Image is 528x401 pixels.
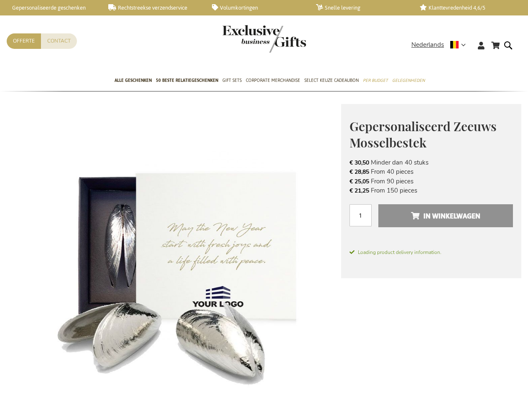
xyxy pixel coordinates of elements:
[222,71,242,91] a: Gift Sets
[349,178,369,185] span: € 25,05
[411,40,444,50] span: Nederlands
[115,76,152,85] span: Alle Geschenken
[363,71,388,91] a: Per Budget
[349,249,513,256] span: Loading product delivery information.
[349,177,513,186] li: From 90 pieces
[316,4,407,11] a: Snelle levering
[349,159,369,167] span: € 30,50
[304,71,359,91] a: Select Keuze Cadeaubon
[349,204,372,226] input: Aantal
[41,33,77,49] a: Contact
[349,158,513,167] li: Minder dan 40 stuks
[246,76,300,85] span: Corporate Merchandise
[222,25,264,53] a: store logo
[115,71,152,91] a: Alle Geschenken
[156,76,218,85] span: 50 beste relatiegeschenken
[392,76,425,85] span: Gelegenheden
[156,71,218,91] a: 50 beste relatiegeschenken
[363,76,388,85] span: Per Budget
[392,71,425,91] a: Gelegenheden
[304,76,359,85] span: Select Keuze Cadeaubon
[108,4,199,11] a: Rechtstreekse verzendservice
[7,33,41,49] a: Offerte
[349,167,513,176] li: From 40 pieces
[222,25,306,53] img: Exclusive Business gifts logo
[349,186,513,195] li: From 150 pieces
[212,4,303,11] a: Volumkortingen
[349,187,369,195] span: € 21,25
[222,76,242,85] span: Gift Sets
[4,4,95,11] a: Gepersonaliseerde geschenken
[349,168,369,176] span: € 28,85
[420,4,510,11] a: Klanttevredenheid 4,6/5
[246,71,300,91] a: Corporate Merchandise
[349,118,497,151] span: Gepersonaliseerd Zeeuws Mosselbestek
